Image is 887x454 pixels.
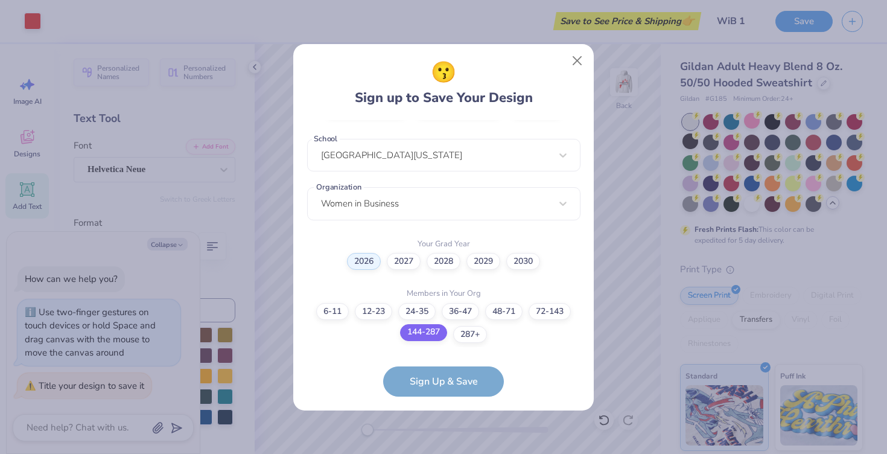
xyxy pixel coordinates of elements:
label: 48-71 [485,303,523,320]
label: 2027 [387,253,421,270]
span: 😗 [431,57,456,88]
label: 2029 [466,253,500,270]
label: 144-287 [400,324,447,341]
label: Members in Your Org [407,288,481,300]
label: Organization [314,182,363,193]
label: 6-11 [316,303,349,320]
div: Sign up to Save Your Design [355,57,533,108]
label: 2026 [347,253,381,270]
button: Close [566,49,589,72]
label: 24-35 [398,303,436,320]
label: 2030 [506,253,540,270]
label: 287+ [453,326,487,343]
label: 2028 [427,253,460,270]
label: 12-23 [355,303,392,320]
label: Your Grad Year [418,238,470,251]
label: 36-47 [442,303,479,320]
label: 72-143 [529,303,571,320]
label: School [312,133,340,144]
